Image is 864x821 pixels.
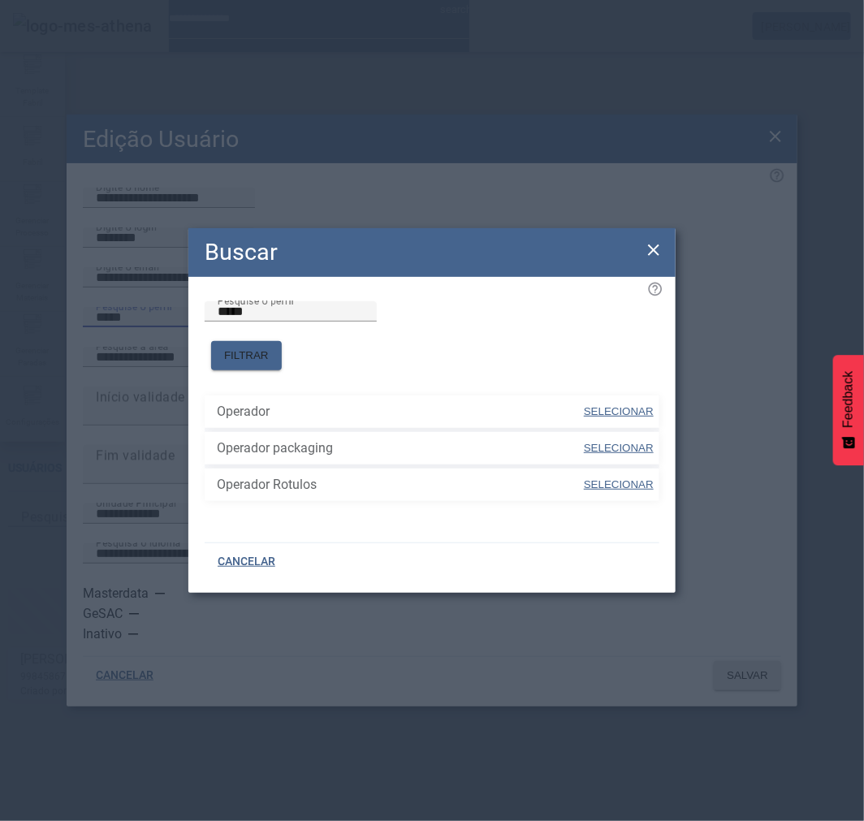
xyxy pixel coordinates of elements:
span: Operador Rotulos [217,475,582,495]
button: FILTRAR [211,341,282,370]
button: SELECIONAR [582,434,655,463]
span: Feedback [841,371,856,428]
span: SELECIONAR [584,405,654,417]
span: CANCELAR [218,554,275,570]
mat-label: Pesquise o perfil [218,295,294,306]
button: CANCELAR [205,547,288,577]
span: SELECIONAR [584,442,654,454]
button: SELECIONAR [582,470,655,499]
button: Feedback - Mostrar pesquisa [833,355,864,465]
h2: Buscar [205,235,278,270]
span: Operador [217,402,582,421]
span: FILTRAR [224,348,269,364]
button: SELECIONAR [582,397,655,426]
span: SELECIONAR [584,478,654,490]
span: Operador packaging [217,439,582,458]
